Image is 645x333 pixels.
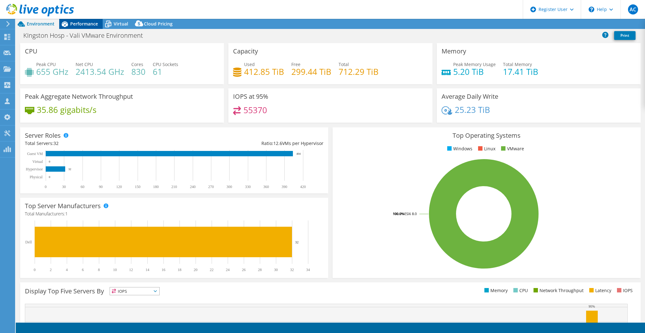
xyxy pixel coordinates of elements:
h4: 712.29 TiB [339,68,379,75]
text: 240 [190,185,196,189]
text: 120 [116,185,122,189]
span: 12.6 [273,140,282,146]
h4: 2413.54 GHz [76,68,124,75]
h4: 61 [153,68,178,75]
text: 4 [66,268,68,272]
h3: Capacity [233,48,258,55]
text: 0 [49,175,50,179]
span: 32 [54,140,59,146]
h4: 25.23 TiB [455,106,490,113]
span: Cores [131,61,143,67]
h4: 830 [131,68,146,75]
text: 300 [226,185,232,189]
text: 330 [245,185,251,189]
text: 360 [263,185,269,189]
span: Net CPU [76,61,93,67]
h3: IOPS at 95% [233,93,268,100]
span: Cloud Pricing [144,21,173,27]
text: 0 [34,268,36,272]
span: Peak Memory Usage [453,61,496,67]
span: Virtual [114,21,128,27]
h3: Peak Aggregate Network Throughput [25,93,133,100]
svg: \n [589,7,594,12]
span: Total [339,61,349,67]
span: 1 [65,211,68,217]
li: CPU [512,287,528,294]
text: 390 [282,185,287,189]
h4: 412.85 TiB [244,68,284,75]
text: Virtual [32,159,43,164]
text: 28 [258,268,262,272]
text: 6 [82,268,84,272]
li: IOPS [615,287,633,294]
text: Dell [25,240,32,244]
li: Windows [446,145,472,152]
span: Total Memory [503,61,532,67]
span: Environment [27,21,54,27]
text: 32 [290,268,294,272]
text: 18 [178,268,181,272]
span: IOPS [110,287,159,295]
li: Linux [477,145,495,152]
text: Physical [30,175,43,179]
text: 32 [68,168,71,171]
text: 210 [171,185,177,189]
text: 14 [146,268,149,272]
span: CPU Sockets [153,61,178,67]
text: 404 [296,152,301,155]
text: 0 [49,160,50,163]
span: AC [628,4,638,14]
text: 90 [99,185,103,189]
text: Hypervisor [26,167,43,171]
h3: Top Operating Systems [337,132,636,139]
text: 150 [135,185,140,189]
a: Print [614,31,636,40]
h4: 5.20 TiB [453,68,496,75]
div: Ratio: VMs per Hypervisor [174,140,323,147]
text: 60 [81,185,84,189]
h4: 655 GHz [36,68,68,75]
text: 180 [153,185,159,189]
text: 10 [113,268,117,272]
text: 8 [98,268,100,272]
h1: KIngston Hosp - Vali VMware Environment [20,32,153,39]
span: Peak CPU [36,61,56,67]
li: Latency [588,287,611,294]
tspan: ESXi 8.0 [404,211,417,216]
li: Network Throughput [532,287,584,294]
h4: 17.41 TiB [503,68,538,75]
text: 2 [50,268,52,272]
li: VMware [499,145,524,152]
div: Total Servers: [25,140,174,147]
text: 270 [208,185,214,189]
h4: Total Manufacturers: [25,210,323,217]
text: 24 [226,268,230,272]
h3: Average Daily Write [442,93,498,100]
text: Guest VM [27,152,43,156]
tspan: 100.0% [393,211,404,216]
span: Performance [70,21,98,27]
text: 30 [62,185,66,189]
text: 26 [242,268,246,272]
span: Free [291,61,300,67]
text: 32 [295,240,299,244]
h3: Server Roles [25,132,61,139]
text: 22 [210,268,214,272]
h4: 299.44 TiB [291,68,331,75]
h3: Memory [442,48,466,55]
text: 16 [162,268,165,272]
text: 20 [194,268,197,272]
text: 95% [589,304,595,308]
h4: 35.86 gigabits/s [37,106,96,113]
text: 0 [45,185,47,189]
h3: CPU [25,48,37,55]
text: 420 [300,185,306,189]
h4: 55370 [243,107,267,114]
span: Used [244,61,255,67]
text: 34 [306,268,310,272]
text: 30 [274,268,278,272]
h3: Top Server Manufacturers [25,203,101,209]
text: 12 [129,268,133,272]
li: Memory [483,287,508,294]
